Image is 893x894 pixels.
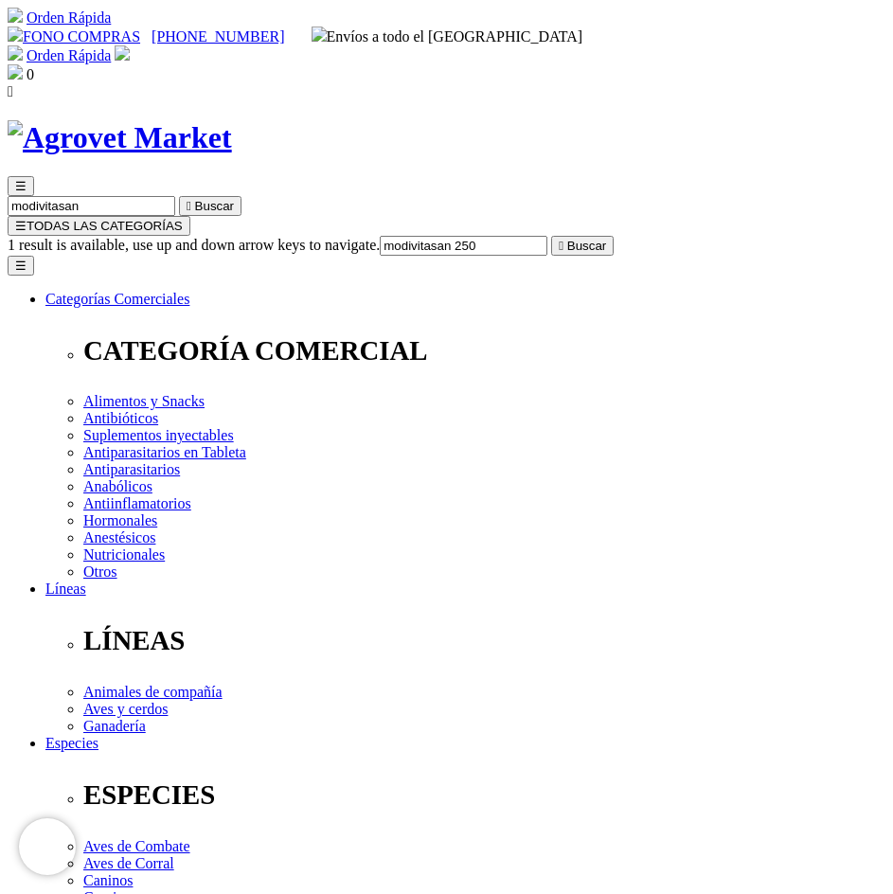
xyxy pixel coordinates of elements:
[152,28,284,45] a: [PHONE_NUMBER]
[83,444,246,460] a: Antiparasitarios en Tableta
[19,818,76,875] iframe: Brevo live chat
[45,581,86,597] a: Líneas
[8,196,175,216] input: Buscar
[83,512,157,528] a: Hormonales
[312,28,583,45] span: Envíos a todo el [GEOGRAPHIC_DATA]
[83,478,152,494] a: Anabólicos
[83,495,191,511] a: Antiinflamatorios
[83,393,205,409] a: Alimentos y Snacks
[83,855,174,871] a: Aves de Corral
[83,529,155,545] a: Anestésicos
[8,27,23,42] img: phone.svg
[567,239,606,253] span: Buscar
[83,701,168,717] a: Aves y cerdos
[8,120,232,155] img: Agrovet Market
[83,838,190,854] a: Aves de Combate
[27,66,34,82] span: 0
[8,176,34,196] button: ☰
[83,427,234,443] a: Suplementos inyectables
[195,199,234,213] span: Buscar
[8,64,23,80] img: shopping-bag.svg
[45,291,189,307] a: Categorías Comerciales
[8,8,23,23] img: shopping-cart.svg
[8,28,140,45] a: FONO COMPRAS
[83,872,133,888] a: Caninos
[551,236,614,256] button:  Buscar
[312,27,327,42] img: delivery-truck.svg
[15,219,27,233] span: ☰
[8,83,13,99] i: 
[27,9,111,26] a: Orden Rápida
[83,410,158,426] a: Antibióticos
[83,546,165,563] a: Nutricionales
[83,625,885,656] p: LÍNEAS
[8,45,23,61] img: shopping-cart.svg
[45,735,98,751] a: Especies
[380,236,547,256] input: Buscar
[27,47,111,63] a: Orden Rápida
[8,237,380,253] span: 1 result is available, use up and down arrow keys to navigate.
[559,239,563,253] i: 
[15,179,27,193] span: ☰
[8,216,190,236] button: ☰TODAS LAS CATEGORÍAS
[83,684,223,700] a: Animales de compañía
[83,335,885,367] p: CATEGORÍA COMERCIAL
[115,45,130,61] img: user.svg
[83,563,117,580] a: Otros
[83,461,180,477] a: Antiparasitarios
[8,256,34,276] button: ☰
[179,196,241,216] button:  Buscar
[187,199,191,213] i: 
[83,718,146,734] a: Ganadería
[83,779,885,811] p: ESPECIES
[115,47,130,63] a: Acceda a su cuenta de cliente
